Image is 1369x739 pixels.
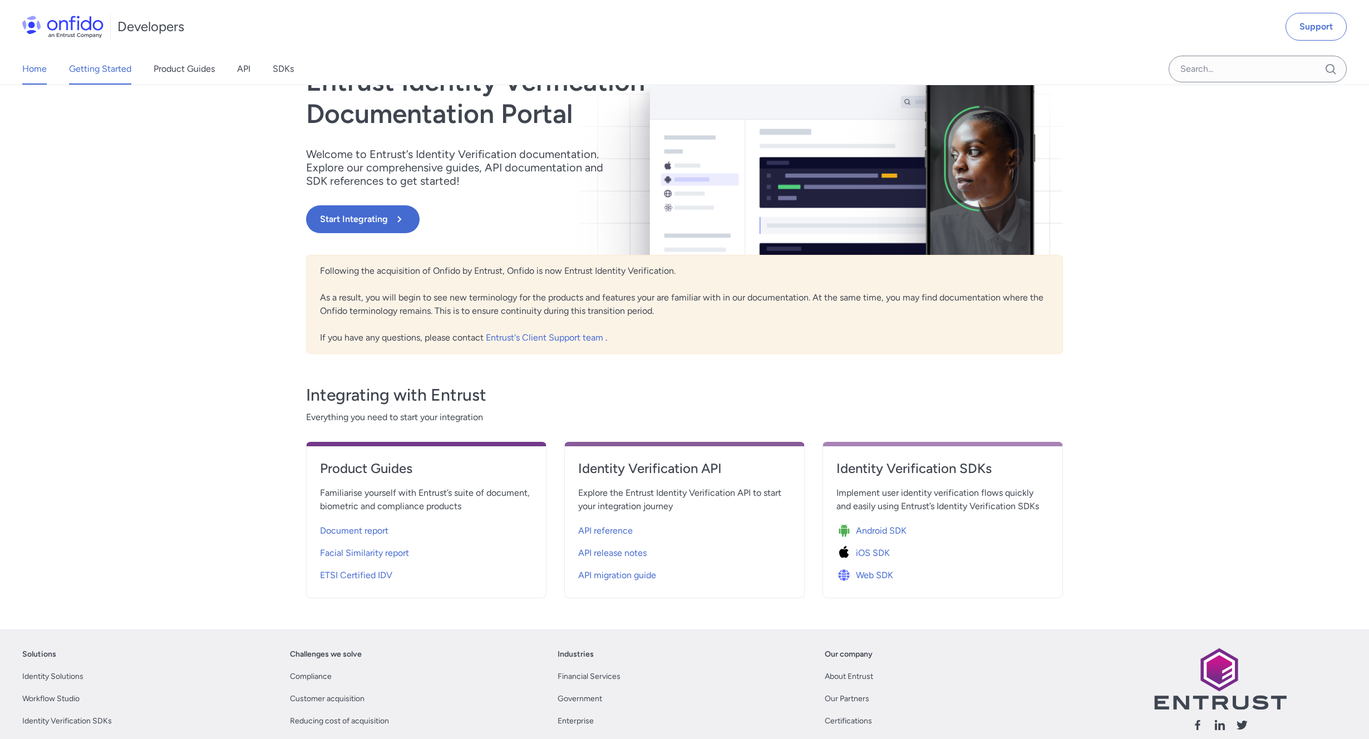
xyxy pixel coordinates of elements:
[1213,718,1227,732] svg: Follow us linkedin
[320,486,533,513] span: Familiarise yourself with Entrust’s suite of document, biometric and compliance products
[578,460,791,486] a: Identity Verification API
[69,53,131,85] a: Getting Started
[836,460,1049,486] a: Identity Verification SDKs
[825,648,873,661] a: Our company
[1169,56,1347,82] input: Onfido search input field
[578,518,791,540] a: API reference
[836,562,1049,584] a: Icon Web SDKWeb SDK
[306,205,836,233] a: Start Integrating
[1235,718,1249,736] a: Follow us X (Twitter)
[290,692,365,706] a: Customer acquisition
[836,545,856,561] img: Icon iOS SDK
[1213,718,1227,736] a: Follow us linkedin
[22,648,56,661] a: Solutions
[836,540,1049,562] a: Icon iOS SDKiOS SDK
[825,715,872,728] a: Certifications
[558,692,602,706] a: Government
[558,715,594,728] a: Enterprise
[237,53,250,85] a: API
[154,53,215,85] a: Product Guides
[578,546,647,560] span: API release notes
[836,486,1049,513] span: Implement user identity verification flows quickly and easily using Entrust’s Identity Verificati...
[306,205,420,233] button: Start Integrating
[320,460,533,477] h4: Product Guides
[1191,718,1204,736] a: Follow us facebook
[290,715,389,728] a: Reducing cost of acquisition
[578,486,791,513] span: Explore the Entrust Identity Verification API to start your integration journey
[578,524,633,538] span: API reference
[836,460,1049,477] h4: Identity Verification SDKs
[320,569,392,582] span: ETSI Certified IDV
[578,562,791,584] a: API migration guide
[578,540,791,562] a: API release notes
[306,384,1063,406] h3: Integrating with Entrust
[1235,718,1249,732] svg: Follow us X (Twitter)
[856,569,893,582] span: Web SDK
[320,546,409,560] span: Facial Similarity report
[836,518,1049,540] a: Icon Android SDKAndroid SDK
[306,411,1063,424] span: Everything you need to start your integration
[578,460,791,477] h4: Identity Verification API
[320,562,533,584] a: ETSI Certified IDV
[22,53,47,85] a: Home
[117,18,184,36] h1: Developers
[856,546,890,560] span: iOS SDK
[320,540,533,562] a: Facial Similarity report
[836,568,856,583] img: Icon Web SDK
[290,670,332,683] a: Compliance
[825,670,873,683] a: About Entrust
[1191,718,1204,732] svg: Follow us facebook
[273,53,294,85] a: SDKs
[306,66,836,130] h1: Entrust Identity Verification Documentation Portal
[825,692,869,706] a: Our Partners
[1286,13,1347,41] a: Support
[320,460,533,486] a: Product Guides
[22,16,104,38] img: Onfido Logo
[856,524,907,538] span: Android SDK
[320,524,388,538] span: Document report
[320,518,533,540] a: Document report
[306,147,618,188] p: Welcome to Entrust’s Identity Verification documentation. Explore our comprehensive guides, API d...
[22,715,112,728] a: Identity Verification SDKs
[22,692,80,706] a: Workflow Studio
[836,523,856,539] img: Icon Android SDK
[486,332,605,343] a: Entrust's Client Support team
[558,670,621,683] a: Financial Services
[290,648,362,661] a: Challenges we solve
[306,255,1063,354] div: Following the acquisition of Onfido by Entrust, Onfido is now Entrust Identity Verification. As a...
[578,569,656,582] span: API migration guide
[22,670,83,683] a: Identity Solutions
[1153,648,1287,710] img: Entrust logo
[558,648,594,661] a: Industries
